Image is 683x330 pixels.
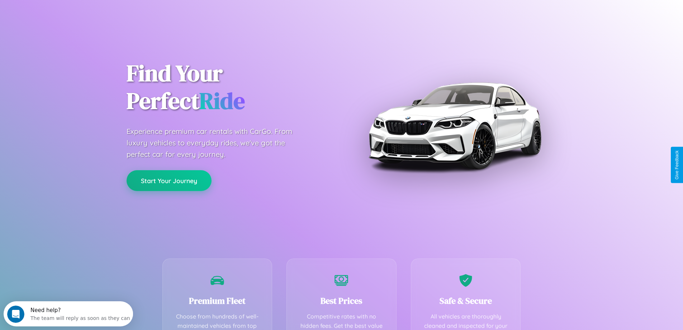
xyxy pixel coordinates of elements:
div: Need help? [27,6,127,12]
p: Experience premium car rentals with CarGo. From luxury vehicles to everyday rides, we've got the ... [127,126,306,160]
div: Open Intercom Messenger [3,3,133,23]
iframe: Intercom live chat [7,306,24,323]
span: Ride [199,85,245,116]
h3: Safe & Secure [422,295,510,307]
img: Premium BMW car rental vehicle [365,36,544,215]
h3: Best Prices [298,295,385,307]
button: Start Your Journey [127,170,212,191]
div: Give Feedback [674,150,679,180]
iframe: Intercom live chat discovery launcher [4,301,133,326]
div: The team will reply as soon as they can [27,12,127,19]
h3: Premium Fleet [174,295,261,307]
h1: Find Your Perfect [127,60,331,115]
